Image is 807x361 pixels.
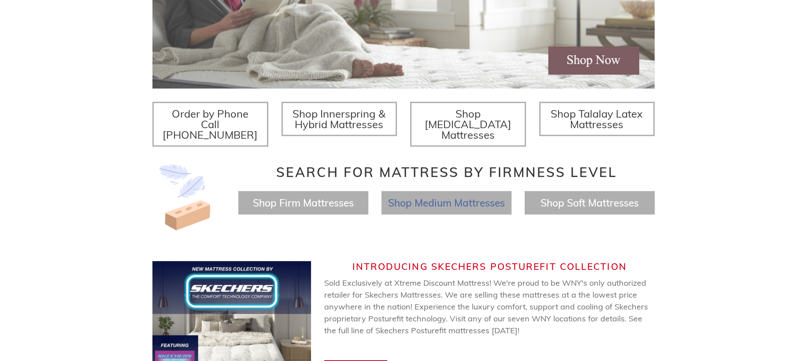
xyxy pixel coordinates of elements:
[152,164,218,230] img: Image-of-brick- and-feather-representing-firm-and-soft-feel
[410,102,526,147] a: Shop [MEDICAL_DATA] Mattresses
[276,164,617,180] span: Search for Mattress by Firmness Level
[152,102,268,147] a: Order by Phone Call [PHONE_NUMBER]
[540,196,639,209] a: Shop Soft Mattresses
[551,107,643,131] span: Shop Talalay Latex Mattresses
[163,107,258,141] span: Order by Phone Call [PHONE_NUMBER]
[253,196,354,209] a: Shop Firm Mattresses
[388,196,505,209] a: Shop Medium Mattresses
[425,107,511,141] span: Shop [MEDICAL_DATA] Mattresses
[539,102,655,136] a: Shop Talalay Latex Mattresses
[292,107,385,131] span: Shop Innerspring & Hybrid Mattresses
[281,102,397,136] a: Shop Innerspring & Hybrid Mattresses
[324,278,648,359] span: Sold Exclusively at Xtreme Discount Mattress! We're proud to be WNY's only authorized retailer fo...
[352,261,626,272] span: Introducing Skechers Posturefit Collection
